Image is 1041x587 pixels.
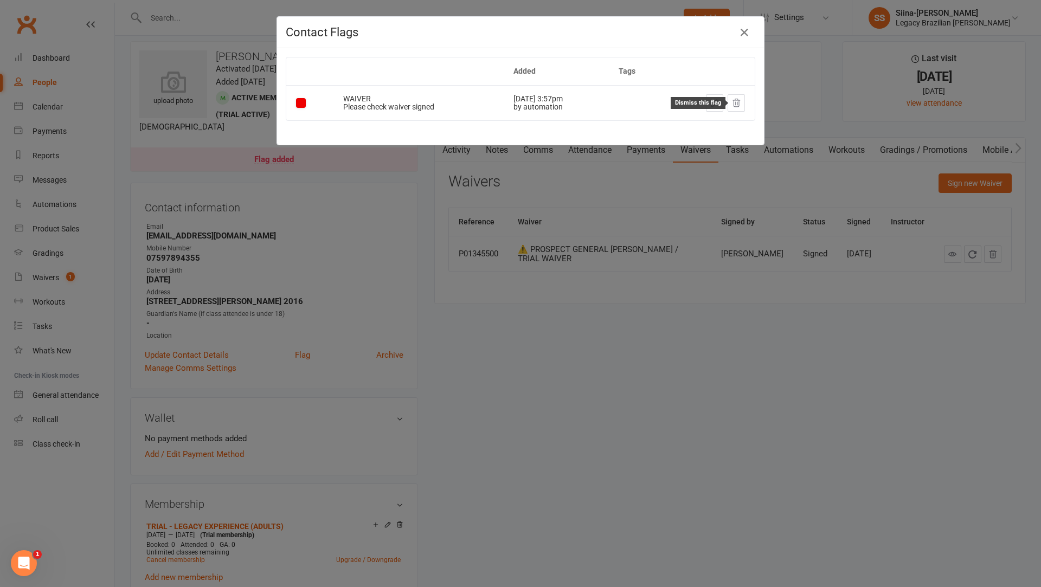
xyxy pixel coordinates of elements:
[286,25,755,39] h4: Contact Flags
[343,103,493,111] div: Please check waiver signed
[609,57,665,85] th: Tags
[343,94,371,103] span: WAIVER
[728,94,745,112] button: Dismiss this flag
[11,550,37,576] iframe: Intercom live chat
[504,85,609,120] td: [DATE] 3:57pm by automation
[736,24,753,41] button: Close
[33,550,42,559] span: 1
[504,57,609,85] th: Added
[671,97,725,108] div: Dismiss this flag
